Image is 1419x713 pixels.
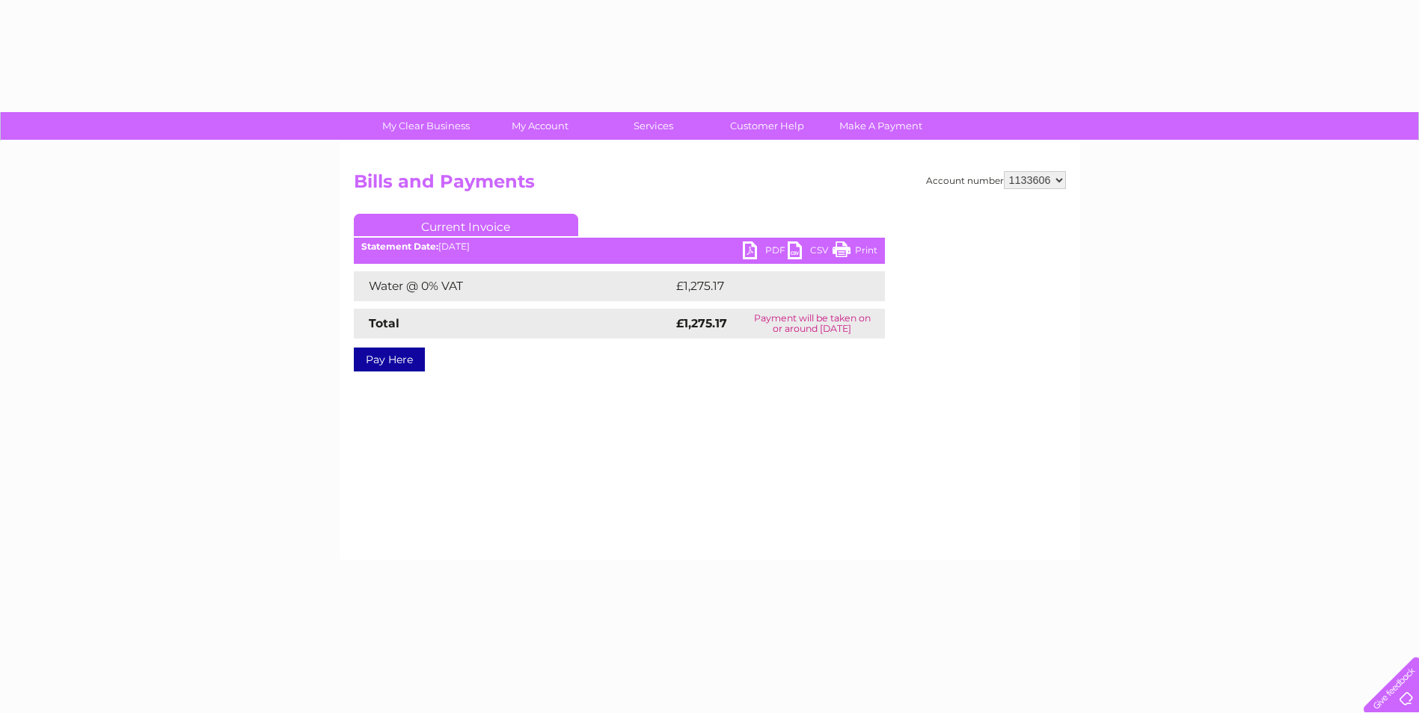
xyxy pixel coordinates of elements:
[592,112,715,140] a: Services
[354,214,578,236] a: Current Invoice
[354,171,1066,200] h2: Bills and Payments
[369,316,399,330] strong: Total
[676,316,727,330] strong: £1,275.17
[705,112,829,140] a: Customer Help
[833,241,877,263] a: Print
[478,112,601,140] a: My Account
[743,241,788,263] a: PDF
[740,309,884,339] td: Payment will be taken on or around [DATE]
[354,348,425,371] a: Pay Here
[672,271,859,301] td: £1,275.17
[354,241,885,252] div: [DATE]
[819,112,943,140] a: Make A Payment
[788,241,833,263] a: CSV
[361,241,438,252] b: Statement Date:
[354,271,672,301] td: Water @ 0% VAT
[364,112,488,140] a: My Clear Business
[926,171,1066,189] div: Account number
